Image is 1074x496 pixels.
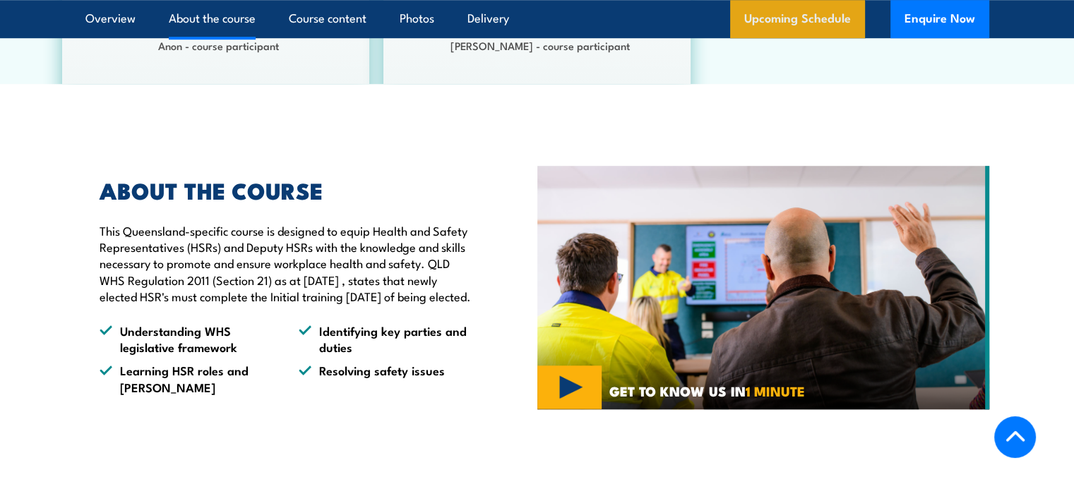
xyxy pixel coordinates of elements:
[609,385,805,397] span: GET TO KNOW US IN
[158,37,279,53] strong: Anon - course participant
[100,222,472,305] p: This Queensland-specific course is designed to equip Health and Safety Representatives (HSRs) and...
[451,37,630,53] strong: [PERSON_NAME] - course participant
[299,322,472,356] li: Identifying key parties and duties
[746,380,805,401] strong: 1 MINUTE
[100,362,273,395] li: Learning HSR roles and [PERSON_NAME]
[100,180,472,200] h2: ABOUT THE COURSE
[100,322,273,356] li: Understanding WHS legislative framework
[299,362,472,395] li: Resolving safety issues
